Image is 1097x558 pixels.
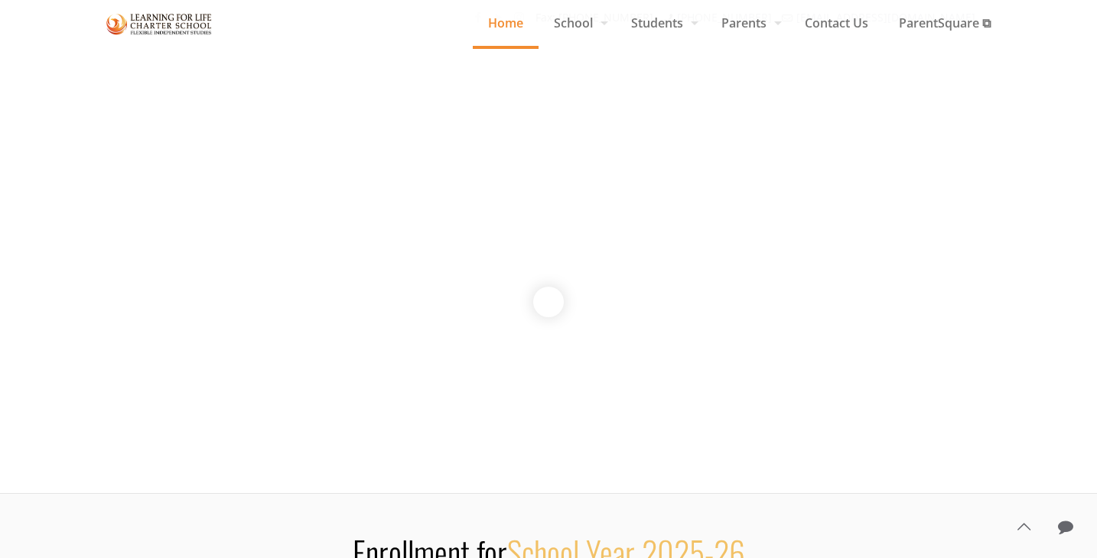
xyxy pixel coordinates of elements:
span: ParentSquare ⧉ [884,11,1006,34]
span: Contact Us [789,11,884,34]
a: Back to top icon [1007,511,1040,543]
span: School [539,11,616,34]
span: Home [473,11,539,34]
span: Parents [706,11,789,34]
img: Home [106,11,212,37]
span: Students [616,11,706,34]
